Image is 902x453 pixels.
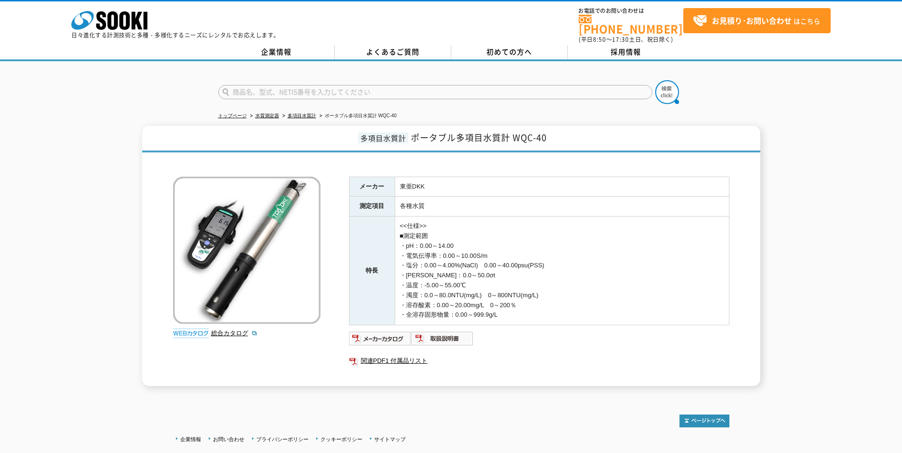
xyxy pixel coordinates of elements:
[568,45,684,59] a: 採用情報
[395,217,729,325] td: <<仕様>> ■測定範囲 ・pH：0.00～14.00 ・電気伝導率：0.00～10.00S/m ・塩分：0.00～4.00%(NaCl) 0.00～40.00psu(PSS) ・[PERSON...
[349,197,395,217] th: 測定項目
[579,15,683,34] a: [PHONE_NUMBER]
[612,35,629,44] span: 17:30
[579,35,673,44] span: (平日 ～ 土日、祝日除く)
[320,436,362,442] a: クッキーポリシー
[349,355,729,367] a: 関連PDF1 付属品リスト
[683,8,831,33] a: お見積り･お問い合わせはこちら
[349,217,395,325] th: 特長
[712,15,792,26] strong: お見積り･お問い合わせ
[255,113,279,118] a: 水質測定器
[655,80,679,104] img: btn_search.png
[256,436,309,442] a: プライバシーポリシー
[335,45,451,59] a: よくあるご質問
[395,177,729,197] td: 東亜DKK
[411,131,547,144] span: ポータブル多項目水質計 WQC-40
[411,337,474,344] a: 取扱説明書
[395,197,729,217] td: 各種水質
[173,177,320,324] img: ポータブル多項目水質計 WQC-40
[218,85,652,99] input: 商品名、型式、NETIS番号を入力してください
[213,436,244,442] a: お問い合わせ
[173,329,209,338] img: webカタログ
[288,113,316,118] a: 多項目水質計
[318,111,397,121] li: ポータブル多項目水質計 WQC-40
[218,113,247,118] a: トップページ
[358,132,408,143] span: 多項目水質計
[593,35,606,44] span: 8:50
[211,330,258,337] a: 総合カタログ
[679,415,729,427] img: トップページへ
[411,331,474,346] img: 取扱説明書
[71,32,280,38] p: 日々進化する計測技術と多種・多様化するニーズにレンタルでお応えします。
[693,14,820,28] span: はこちら
[486,47,532,57] span: 初めての方へ
[579,8,683,14] span: お電話でのお問い合わせは
[349,331,411,346] img: メーカーカタログ
[451,45,568,59] a: 初めての方へ
[349,337,411,344] a: メーカーカタログ
[349,177,395,197] th: メーカー
[374,436,406,442] a: サイトマップ
[180,436,201,442] a: 企業情報
[218,45,335,59] a: 企業情報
